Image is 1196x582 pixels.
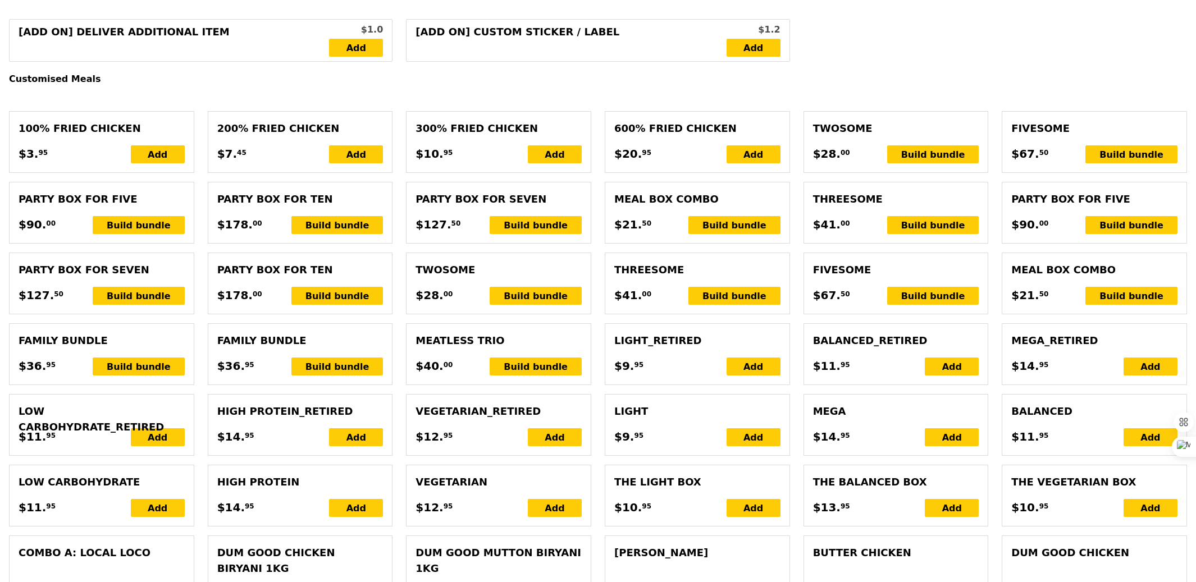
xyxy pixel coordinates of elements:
[245,502,254,511] span: 95
[416,287,443,304] span: $28.
[1011,287,1039,304] span: $21.
[1039,502,1049,511] span: 95
[1039,219,1049,228] span: 00
[1085,145,1177,163] div: Build bundle
[217,358,245,374] span: $36.
[887,145,979,163] div: Build bundle
[925,428,979,446] div: Add
[887,216,979,234] div: Build bundle
[614,287,642,304] span: $41.
[841,290,850,299] span: 50
[614,358,634,374] span: $9.
[614,191,780,207] div: Meal Box Combo
[614,121,780,136] div: 600% Fried Chicken
[46,431,56,440] span: 95
[19,262,185,278] div: Party Box for Seven
[131,428,185,446] div: Add
[217,145,237,162] span: $7.
[614,545,780,561] div: [PERSON_NAME]
[1124,358,1177,375] div: Add
[416,358,443,374] span: $40.
[642,502,651,511] span: 95
[444,360,453,369] span: 00
[329,428,383,446] div: Add
[614,499,642,516] span: $10.
[46,219,56,228] span: 00
[1085,287,1177,305] div: Build bundle
[38,148,48,157] span: 95
[19,145,38,162] span: $3.
[217,499,245,516] span: $14.
[93,358,185,375] div: Build bundle
[813,358,841,374] span: $11.
[19,545,185,561] div: Combo A: Local Loco
[642,148,651,157] span: 95
[841,360,850,369] span: 95
[329,145,383,163] div: Add
[329,499,383,517] div: Add
[727,145,780,163] div: Add
[1011,428,1039,445] span: $11.
[19,333,185,349] div: Family Bundle
[490,287,582,305] div: Build bundle
[416,24,726,57] div: [Add on] Custom Sticker / Label
[614,333,780,349] div: Light_RETIRED
[614,216,642,233] span: $21.
[253,219,262,228] span: 00
[245,431,254,440] span: 95
[217,428,245,445] span: $14.
[54,290,63,299] span: 50
[841,219,850,228] span: 00
[688,216,780,234] div: Build bundle
[1011,404,1177,419] div: Balanced
[237,148,246,157] span: 45
[1011,262,1177,278] div: Meal Box Combo
[642,290,651,299] span: 00
[1011,191,1177,207] div: Party Box for Five
[1011,499,1039,516] span: $10.
[217,216,253,233] span: $178.
[217,191,384,207] div: Party Box for Ten
[19,428,46,445] span: $11.
[727,428,780,446] div: Add
[1011,145,1039,162] span: $67.
[416,474,582,490] div: Vegetarian
[1124,428,1177,446] div: Add
[925,499,979,517] div: Add
[416,333,582,349] div: Meatless Trio
[1039,431,1049,440] span: 95
[1011,474,1177,490] div: The Vegetarian Box
[217,474,384,490] div: High Protein
[19,191,185,207] div: Party Box for Five
[416,404,582,419] div: Vegetarian_RETIRED
[841,502,850,511] span: 95
[416,262,582,278] div: Twosome
[19,474,185,490] div: Low Carbohydrate
[19,24,329,57] div: [Add on] Deliver Additional Item
[1039,360,1049,369] span: 95
[19,121,185,136] div: 100% Fried Chicken
[416,428,443,445] span: $12.
[19,499,46,516] span: $11.
[813,333,979,349] div: Balanced_RETIRED
[245,360,254,369] span: 95
[813,404,979,419] div: Mega
[887,287,979,305] div: Build bundle
[925,358,979,375] div: Add
[634,360,643,369] span: 95
[93,287,185,305] div: Build bundle
[727,499,780,517] div: Add
[416,191,582,207] div: Party Box for Seven
[416,545,582,576] div: Dum Good Mutton Biryani 1kg
[813,499,841,516] span: $13.
[727,358,780,375] div: Add
[1011,216,1039,233] span: $90.
[444,502,453,511] span: 95
[1011,545,1177,561] div: Dum Good Chicken
[841,148,850,157] span: 00
[1011,121,1177,136] div: Fivesome
[1039,148,1049,157] span: 50
[217,333,384,349] div: Family Bundle
[329,23,383,36] div: $1.0
[93,216,185,234] div: Build bundle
